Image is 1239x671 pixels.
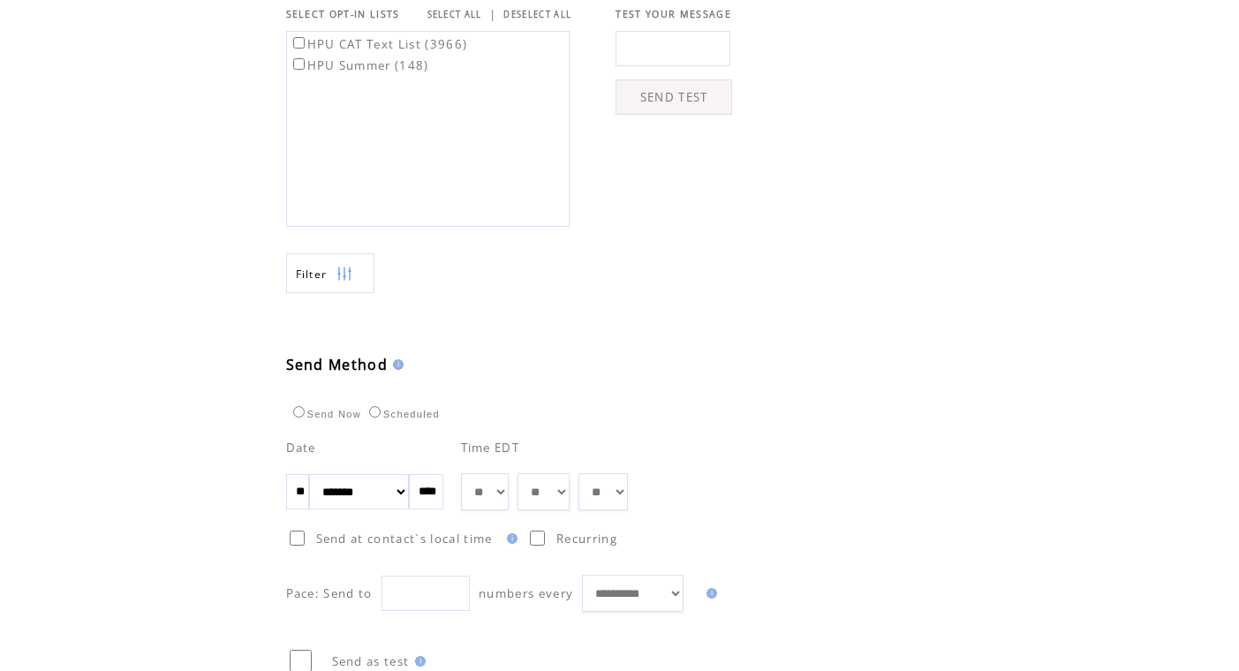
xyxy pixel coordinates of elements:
img: help.gif [701,588,717,599]
label: HPU CAT Text List (3966) [290,36,468,52]
span: Send as test [332,653,410,669]
img: help.gif [502,533,518,544]
span: Recurring [556,531,617,547]
input: HPU Summer (148) [293,58,305,70]
label: Send Now [289,409,361,419]
span: Pace: Send to [286,585,373,601]
a: Filter [286,253,374,293]
span: Send Method [286,355,389,374]
a: DESELECT ALL [503,9,571,20]
span: Date [286,440,316,456]
a: SELECT ALL [427,9,482,20]
input: Scheduled [369,406,381,418]
input: HPU CAT Text List (3966) [293,37,305,49]
img: help.gif [410,656,426,667]
span: numbers every [479,585,573,601]
img: help.gif [388,359,404,370]
a: SEND TEST [616,79,732,115]
span: Show filters [296,267,328,282]
label: Scheduled [365,409,440,419]
input: Send Now [293,406,305,418]
span: | [489,6,496,22]
span: Time EDT [461,440,520,456]
span: Send at contact`s local time [316,531,493,547]
img: filters.png [336,254,352,294]
span: SELECT OPT-IN LISTS [286,8,400,20]
span: TEST YOUR MESSAGE [616,8,731,20]
label: HPU Summer (148) [290,57,429,73]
